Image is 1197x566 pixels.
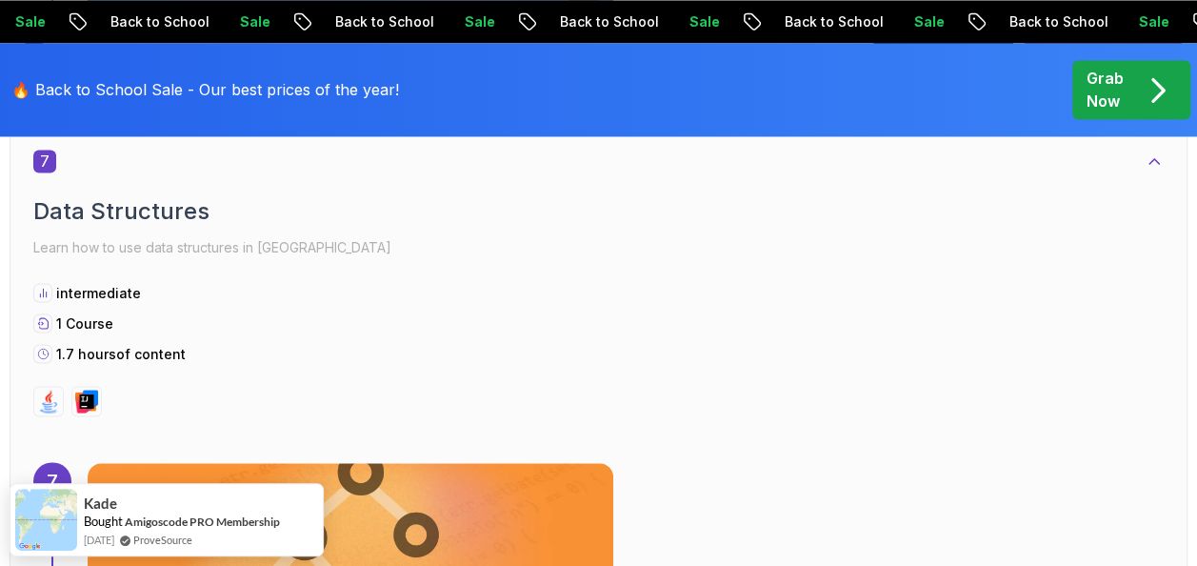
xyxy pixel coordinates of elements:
[557,12,618,31] p: Sale
[782,12,843,31] p: Sale
[652,12,782,31] p: Back to School
[33,233,1164,260] p: Learn how to use data structures in [GEOGRAPHIC_DATA]
[84,495,117,512] span: Kade
[133,532,192,548] a: ProveSource
[877,12,1007,31] p: Back to School
[15,489,77,551] img: provesource social proof notification image
[33,195,1164,226] h2: Data Structures
[75,390,98,413] img: intellij logo
[56,344,186,363] p: 1.7 hours of content
[1087,67,1124,112] p: Grab Now
[56,314,113,331] span: 1 Course
[56,283,141,302] p: intermediate
[332,12,393,31] p: Sale
[428,12,557,31] p: Back to School
[203,12,332,31] p: Back to School
[84,514,123,529] span: Bought
[125,514,280,530] a: Amigoscode PRO Membership
[108,12,169,31] p: Sale
[37,390,60,413] img: java logo
[11,78,399,101] p: 🔥 Back to School Sale - Our best prices of the year!
[1007,12,1067,31] p: Sale
[33,150,56,172] span: 7
[33,462,71,500] div: 7
[84,532,114,548] span: [DATE]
